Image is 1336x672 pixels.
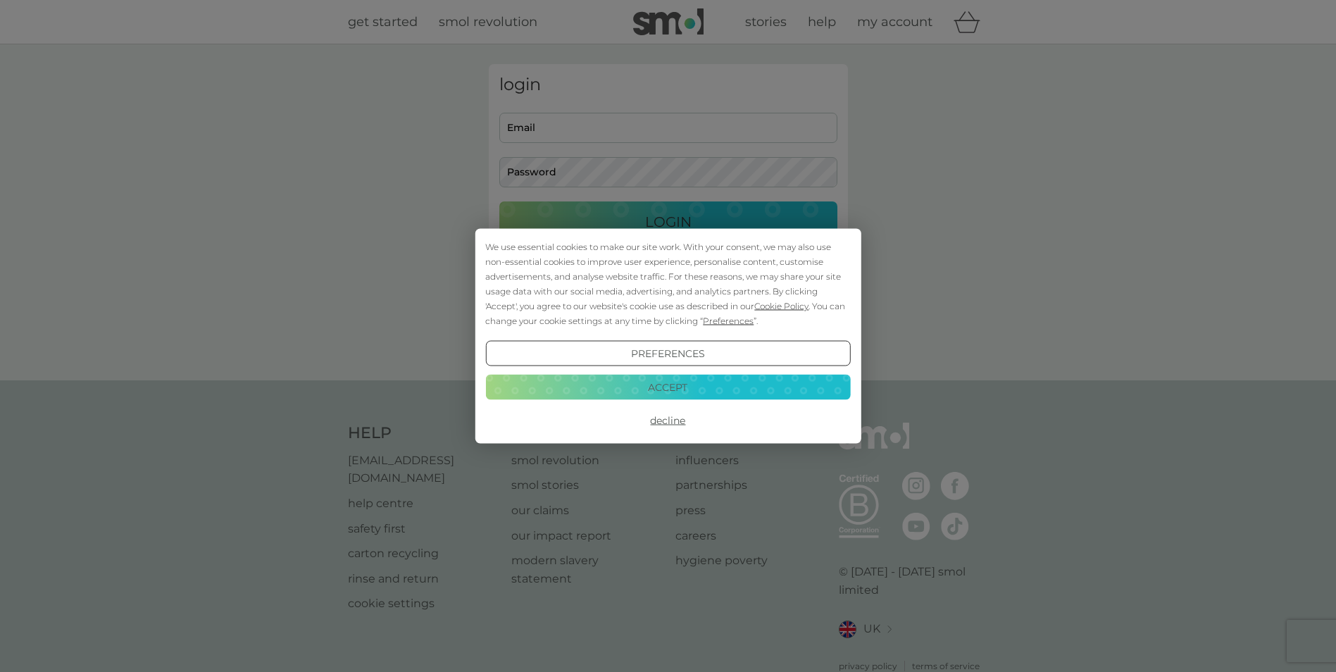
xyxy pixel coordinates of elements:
[475,229,861,444] div: Cookie Consent Prompt
[485,341,850,366] button: Preferences
[754,301,809,311] span: Cookie Policy
[485,239,850,328] div: We use essential cookies to make our site work. With your consent, we may also use non-essential ...
[485,408,850,433] button: Decline
[485,374,850,399] button: Accept
[703,316,754,326] span: Preferences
